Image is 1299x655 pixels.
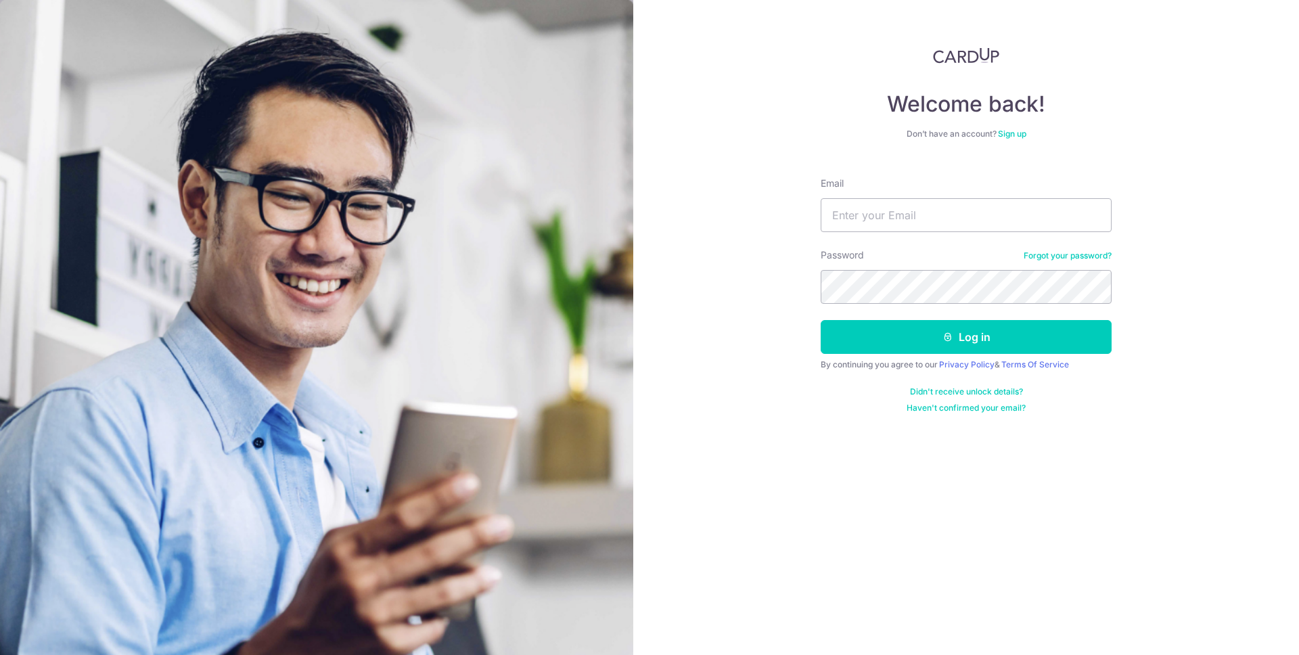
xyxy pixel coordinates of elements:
[821,177,844,190] label: Email
[821,198,1112,232] input: Enter your Email
[1001,359,1069,369] a: Terms Of Service
[821,129,1112,139] div: Don’t have an account?
[933,47,999,64] img: CardUp Logo
[821,359,1112,370] div: By continuing you agree to our &
[821,91,1112,118] h4: Welcome back!
[998,129,1026,139] a: Sign up
[939,359,995,369] a: Privacy Policy
[821,248,864,262] label: Password
[1024,250,1112,261] a: Forgot your password?
[910,386,1023,397] a: Didn't receive unlock details?
[821,320,1112,354] button: Log in
[907,403,1026,413] a: Haven't confirmed your email?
